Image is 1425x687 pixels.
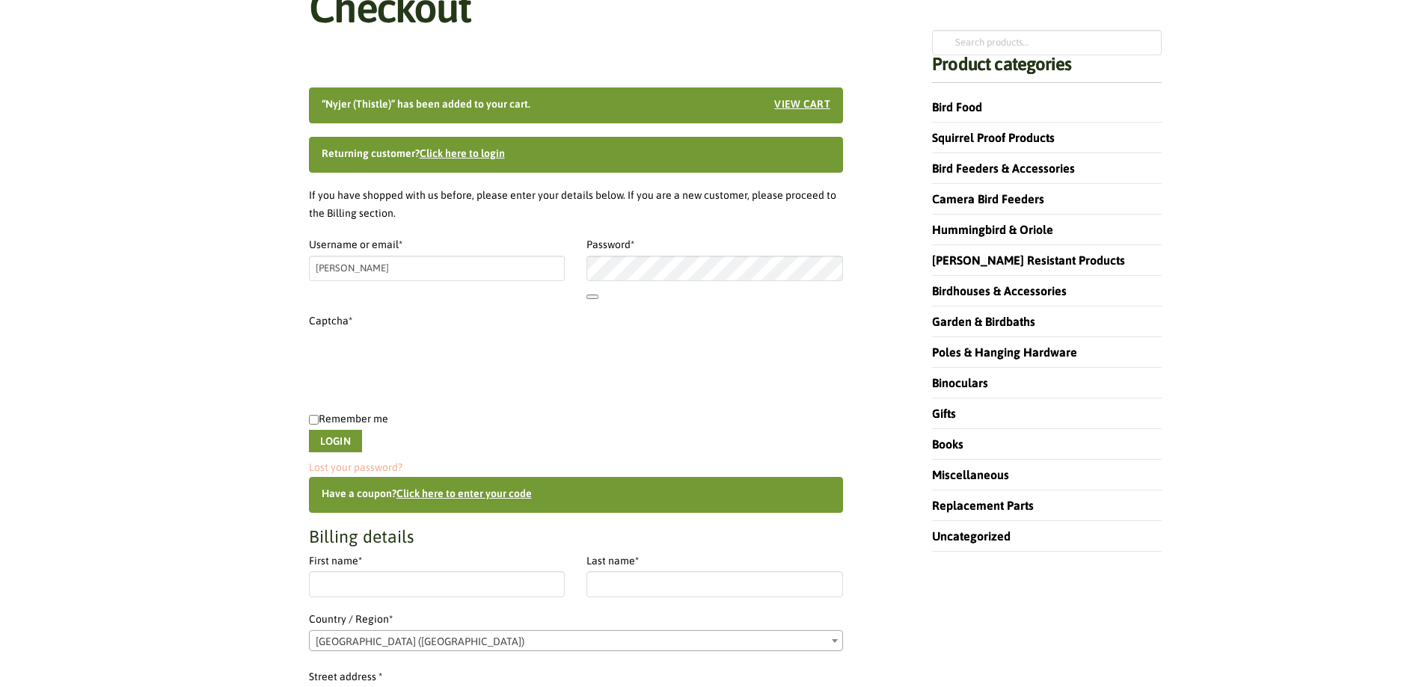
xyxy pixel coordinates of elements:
[309,526,843,549] h3: Billing details
[309,552,843,629] label: Country / Region
[932,345,1077,359] a: Poles & Hanging Hardware
[932,499,1034,512] a: Replacement Parts
[396,487,532,499] a: Enter your coupon code
[932,407,956,420] a: Gifts
[932,161,1075,175] a: Bird Feeders & Accessories
[932,55,1161,83] h4: Product categories
[932,223,1053,236] a: Hummingbird & Oriole
[932,376,988,389] a: Binoculars
[586,552,843,570] label: Last name
[932,100,982,114] a: Bird Food
[309,461,402,473] a: Lost your password?
[586,295,598,299] button: Show password
[774,96,830,112] a: View cart
[319,413,388,425] span: Remember me
[309,187,843,223] p: If you have shopped with us before, please enter your details below. If you are a new customer, p...
[309,236,566,254] label: Username or email
[309,137,843,173] div: Returning customer?
[309,87,843,123] div: “Nyjer (Thistle)” has been added to your cart.
[932,468,1009,481] a: Miscellaneous
[309,430,362,452] button: Login
[309,236,843,330] label: Captcha
[309,477,843,513] div: Have a coupon?
[309,339,536,397] iframe: reCAPTCHA
[932,131,1055,144] a: Squirrel Proof Products
[420,147,505,159] a: Click here to login
[932,529,1011,543] a: Uncategorized
[309,668,843,686] label: Street address
[932,315,1035,328] a: Garden & Birdbaths
[932,30,1161,55] input: Search products…
[309,552,566,570] label: First name
[932,284,1067,298] a: Birdhouses & Accessories
[586,236,843,254] label: Password
[309,415,319,425] input: Remember me
[932,253,1125,267] a: [PERSON_NAME] Resistant Products
[310,631,842,652] span: United States (US)
[932,437,963,451] a: Books
[309,630,843,651] span: Country / Region
[932,192,1044,206] a: Camera Bird Feeders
